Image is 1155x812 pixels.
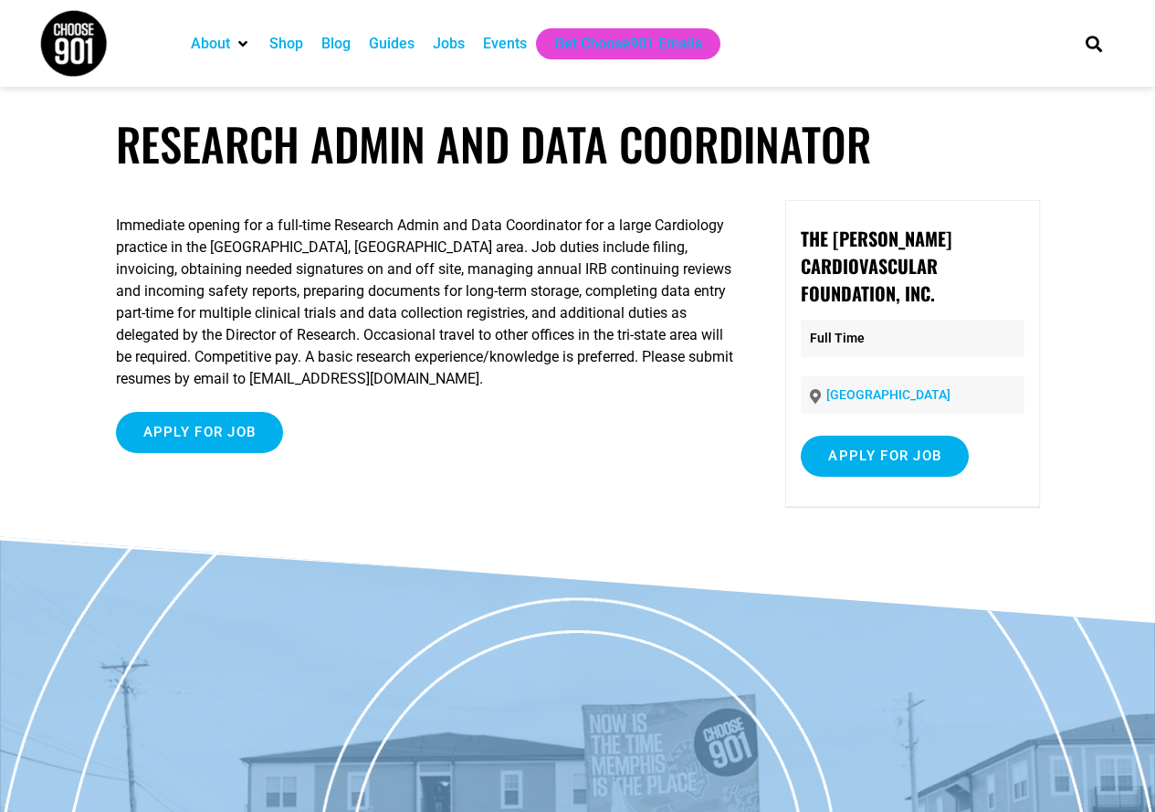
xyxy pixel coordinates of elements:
[191,33,230,55] a: About
[369,33,415,55] a: Guides
[801,225,951,307] strong: The [PERSON_NAME] Cardiovascular Foundation, Inc.
[182,28,1055,59] nav: Main nav
[433,33,465,55] a: Jobs
[269,33,303,55] a: Shop
[116,117,1040,171] h1: Research Admin and Data Coordinator
[1078,28,1108,58] div: Search
[321,33,351,55] a: Blog
[483,33,527,55] a: Events
[826,387,950,402] a: [GEOGRAPHIC_DATA]
[801,436,969,477] input: Apply for job
[116,412,284,453] input: Apply for job
[554,33,702,55] a: Get Choose901 Emails
[801,320,1024,357] p: Full Time
[182,28,260,59] div: About
[116,215,740,390] p: Immediate opening for a full-time Research Admin and Data Coordinator for a large Cardiology prac...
